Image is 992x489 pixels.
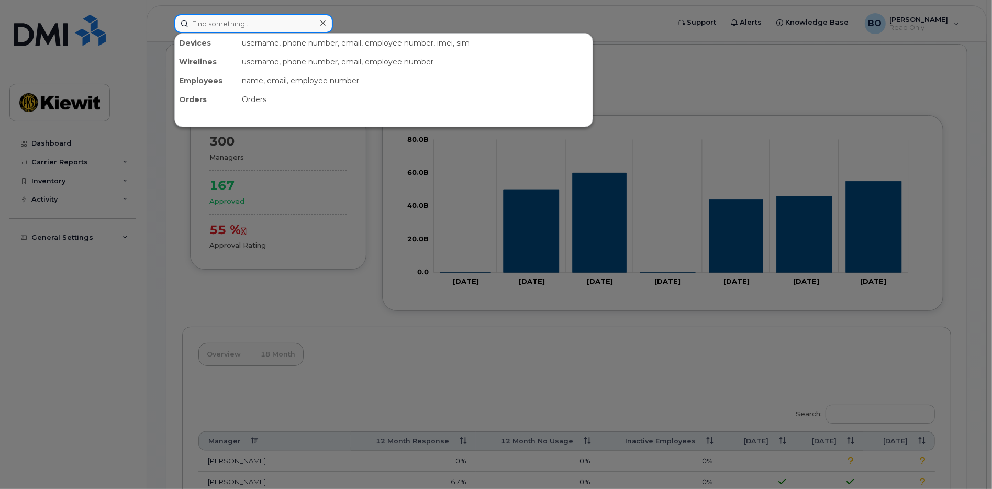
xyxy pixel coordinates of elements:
div: Employees [175,71,238,90]
div: username, phone number, email, employee number, imei, sim [238,34,593,52]
input: Find something... [174,14,333,33]
div: Devices [175,34,238,52]
div: username, phone number, email, employee number [238,52,593,71]
div: name, email, employee number [238,71,593,90]
div: Wirelines [175,52,238,71]
div: Orders [175,90,238,109]
iframe: Messenger Launcher [946,443,984,481]
div: Orders [238,90,593,109]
